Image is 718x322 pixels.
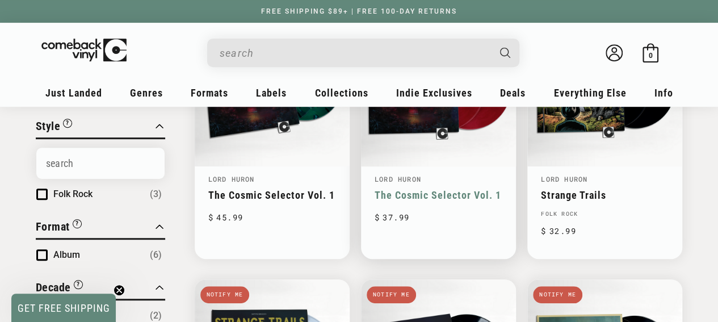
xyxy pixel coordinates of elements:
span: GET FREE SHIPPING [18,302,110,314]
span: Collections [315,87,368,99]
span: Number of products: (6) [150,248,162,262]
span: Indie Exclusives [396,87,472,99]
a: Lord Huron [375,174,421,183]
span: Labels [256,87,287,99]
a: Strange Trails [541,189,669,201]
button: Close teaser [114,285,125,296]
span: Everything Else [553,87,626,99]
a: FREE SHIPPING $89+ | FREE 100-DAY RETURNS [250,7,468,15]
input: When autocomplete results are available use up and down arrows to review and enter to select [220,41,489,65]
span: Decade [36,281,71,294]
span: Style [36,119,61,133]
span: Genres [130,87,163,99]
a: Lord Huron [541,174,587,183]
a: The Cosmic Selector Vol. 1 [208,189,336,201]
input: Search Options [36,148,165,179]
a: Lord Huron [208,174,255,183]
button: Search [490,39,520,67]
span: Folk Rock [53,189,93,199]
button: Filter by Style [36,118,73,137]
span: Just Landed [45,87,102,99]
span: Album [53,249,80,260]
span: 0 [648,51,652,60]
div: GET FREE SHIPPINGClose teaser [11,294,116,322]
span: Number of products: (3) [150,187,162,201]
button: Filter by Format [36,218,82,238]
button: Filter by Decade [36,279,83,299]
span: Formats [191,87,228,99]
span: Deals [500,87,526,99]
a: The Cosmic Selector Vol. 1 [375,189,502,201]
span: Info [654,87,673,99]
span: Format [36,220,70,233]
div: Search [207,39,519,67]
